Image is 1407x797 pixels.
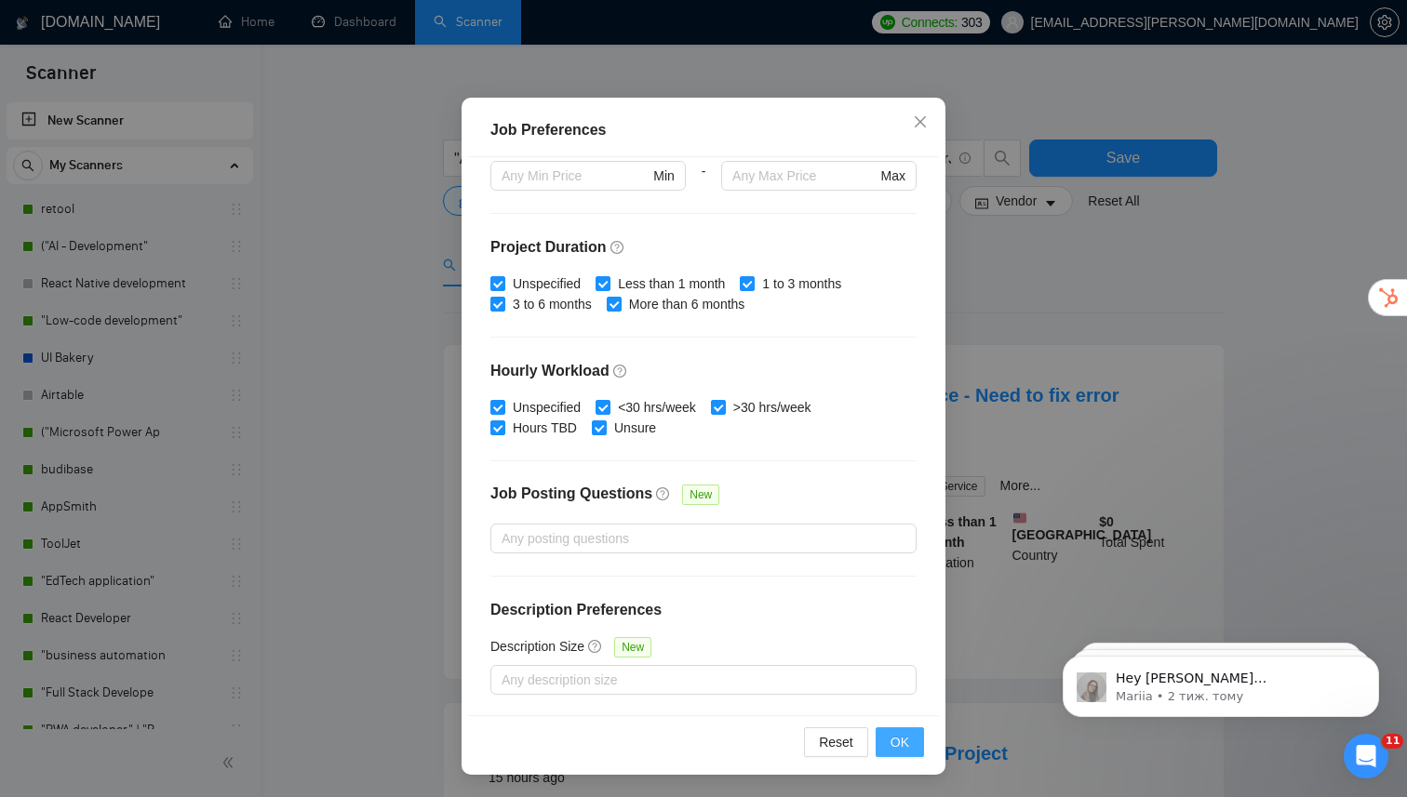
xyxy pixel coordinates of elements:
[502,166,650,186] input: Any Min Price
[490,360,917,382] h4: Hourly Workload
[613,364,628,379] span: question-circle
[804,727,868,757] button: Reset
[622,294,753,314] span: More than 6 months
[755,273,849,294] span: 1 to 3 months
[610,240,625,255] span: question-circle
[490,599,917,621] h4: Description Preferences
[876,727,924,757] button: OK
[490,483,652,505] h4: Job Posting Questions
[607,418,663,438] span: Unsure
[1382,734,1403,749] span: 11
[490,236,917,259] h4: Project Duration
[732,166,877,186] input: Any Max Price
[588,639,603,654] span: question-circle
[656,486,671,501] span: question-circle
[610,273,732,294] span: Less than 1 month
[913,114,928,129] span: close
[819,732,853,752] span: Reset
[891,732,909,752] span: OK
[653,166,675,186] span: Min
[881,166,905,186] span: Max
[1344,734,1388,778] iframe: Intercom live chat
[505,294,599,314] span: 3 to 6 months
[1035,617,1407,747] iframe: Intercom notifications повідомлення
[895,98,945,148] button: Close
[505,418,584,438] span: Hours TBD
[686,161,721,213] div: -
[682,485,719,505] span: New
[505,273,588,294] span: Unspecified
[505,397,588,418] span: Unspecified
[490,119,917,141] div: Job Preferences
[610,397,703,418] span: <30 hrs/week
[490,636,584,657] h5: Description Size
[614,637,651,658] span: New
[726,397,819,418] span: >30 hrs/week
